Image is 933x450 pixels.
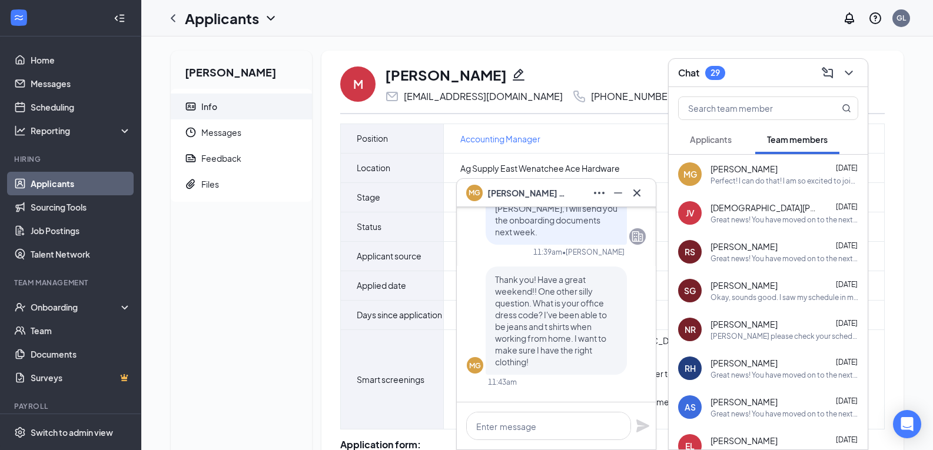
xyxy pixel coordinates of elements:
[685,401,696,413] div: AS
[495,274,607,367] span: Thank you! Have a great weekend!! One other silly question. What is your office dress code? I've ...
[385,89,399,104] svg: Email
[487,186,570,199] span: [PERSON_NAME] Gentili
[710,215,858,225] div: Great news! You have moved on to the next stage of the application: Hiring Complete. We will reac...
[818,64,837,82] button: ComposeMessage
[31,95,131,119] a: Scheduling
[836,435,858,444] span: [DATE]
[710,331,858,341] div: [PERSON_NAME] please check your schedule on Deputy it has changed slightly. Thank you!
[31,195,131,219] a: Sourcing Tools
[686,207,695,219] div: JV
[185,178,197,190] svg: Paperclip
[31,172,131,195] a: Applicants
[690,134,732,145] span: Applicants
[14,154,129,164] div: Hiring
[590,184,609,202] button: Ellipses
[185,126,197,138] svg: Clock
[836,241,858,250] span: [DATE]
[13,12,25,24] svg: WorkstreamLogo
[201,178,219,190] div: Files
[710,292,858,302] div: Okay, sounds good. I saw my schedule in my email
[357,242,421,271] span: Applicant source
[460,412,854,424] div: I am able to lift up to 30 lbs by myself :
[31,319,131,342] a: Team
[14,125,26,136] svg: Analysis
[591,91,676,102] div: [PHONE_NUMBER]
[460,368,854,391] div: I agree to bring my best self to work each day in order to deliver on [PERSON_NAME]'s Helpful pro...
[679,97,818,119] input: Search team member
[710,357,778,369] span: [PERSON_NAME]
[893,410,921,438] div: Open Intercom Messenger
[685,362,696,374] div: RH
[685,324,696,335] div: NR
[710,279,778,291] span: [PERSON_NAME]
[839,64,858,82] button: ChevronDown
[710,409,858,419] div: Great news! You have moved on to the next stage of the application: Hiring Complete. We will reac...
[609,184,627,202] button: Minimize
[469,361,481,371] div: MG
[14,301,26,313] svg: UserCheck
[460,351,854,363] div: Do you have transportation to and from work :
[897,13,906,23] div: GL
[460,396,854,408] div: Are you able to spend 4 to 6 hours on your feet at a time? :
[357,124,388,153] span: Position
[31,48,131,72] a: Home
[171,119,312,145] a: ClockMessages
[842,66,856,80] svg: ChevronDown
[14,426,26,438] svg: Settings
[357,365,424,394] span: Smart screenings
[264,11,278,25] svg: ChevronDown
[710,202,816,214] span: [DEMOGRAPHIC_DATA][PERSON_NAME][DEMOGRAPHIC_DATA]
[201,101,217,112] div: Info
[710,68,720,78] div: 29
[533,247,562,257] div: 11:39am
[201,152,241,164] div: Feedback
[171,145,312,171] a: ReportFeedback
[31,219,131,242] a: Job Postings
[357,154,390,182] span: Location
[31,125,132,136] div: Reporting
[357,301,442,329] span: Days since application
[710,396,778,408] span: [PERSON_NAME]
[114,12,125,24] svg: Collapse
[630,229,645,244] svg: Company
[710,176,858,186] div: Perfect! I can do that! I am so excited to join the team!
[710,163,778,175] span: [PERSON_NAME]
[683,168,697,180] div: MG
[512,68,526,82] svg: Pencil
[611,186,625,200] svg: Minimize
[836,358,858,366] span: [DATE]
[488,377,517,387] div: 11:43am
[171,94,312,119] a: ContactCardInfo
[710,241,778,252] span: [PERSON_NAME]
[678,66,699,79] h3: Chat
[14,401,129,411] div: Payroll
[836,202,858,211] span: [DATE]
[710,318,778,330] span: [PERSON_NAME]
[31,366,131,389] a: SurveysCrown
[636,419,650,433] svg: Plane
[460,132,540,145] a: Accounting Manager
[185,101,197,112] svg: ContactCard
[357,271,406,300] span: Applied date
[836,164,858,172] span: [DATE]
[842,104,851,113] svg: MagnifyingGlass
[710,254,858,264] div: Great news! You have moved on to the next stage of the application: Hiring Complete. We will reac...
[836,280,858,289] span: [DATE]
[684,285,696,296] div: SG
[821,66,835,80] svg: ComposeMessage
[31,342,131,366] a: Documents
[185,152,197,164] svg: Report
[31,301,121,313] div: Onboarding
[166,11,180,25] svg: ChevronLeft
[767,134,828,145] span: Team members
[710,435,778,446] span: [PERSON_NAME]
[185,8,259,28] h1: Applicants
[460,162,620,174] span: Ag Supply East Wenatchee Ace Hardware
[562,247,625,257] span: • [PERSON_NAME]
[14,278,129,288] div: Team Management
[685,246,695,258] div: RS
[592,186,606,200] svg: Ellipses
